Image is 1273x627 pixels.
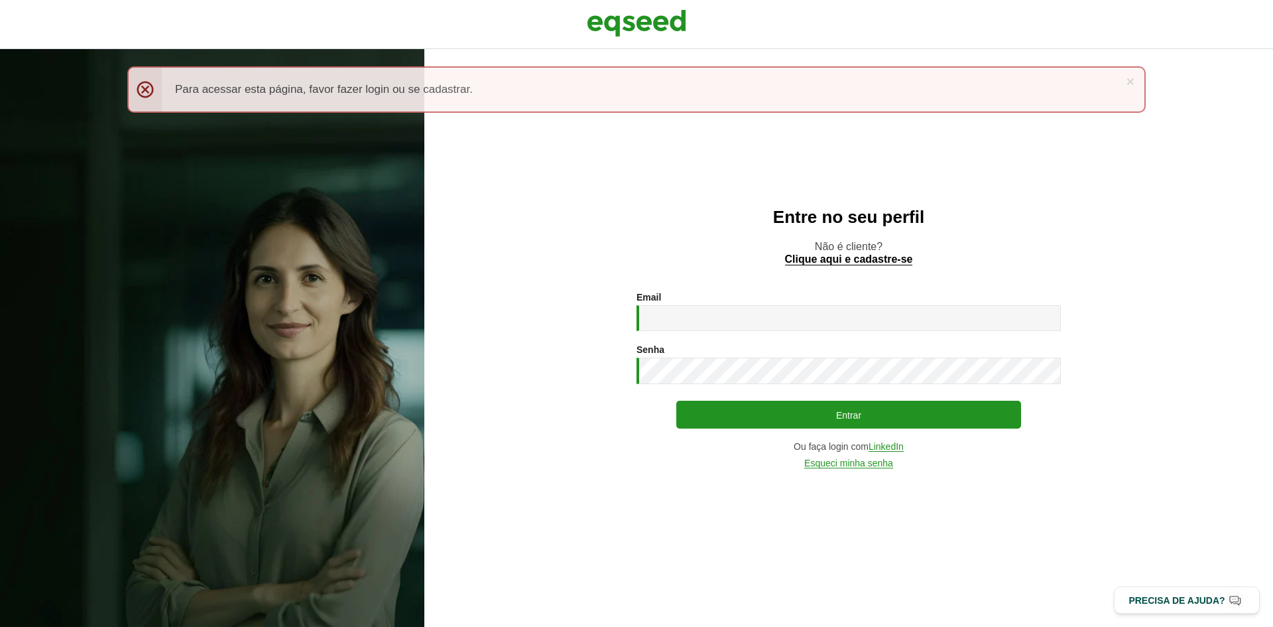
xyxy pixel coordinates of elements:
[451,240,1246,265] p: Não é cliente?
[587,7,686,40] img: EqSeed Logo
[869,442,904,452] a: LinkedIn
[636,293,661,302] label: Email
[451,208,1246,227] h2: Entre no seu perfil
[636,345,664,354] label: Senha
[636,442,1061,452] div: Ou faça login com
[127,66,1146,113] div: Para acessar esta página, favor fazer login ou se cadastrar.
[785,254,913,265] a: Clique aqui e cadastre-se
[1126,74,1134,88] a: ×
[804,458,893,468] a: Esqueci minha senha
[676,401,1021,429] button: Entrar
